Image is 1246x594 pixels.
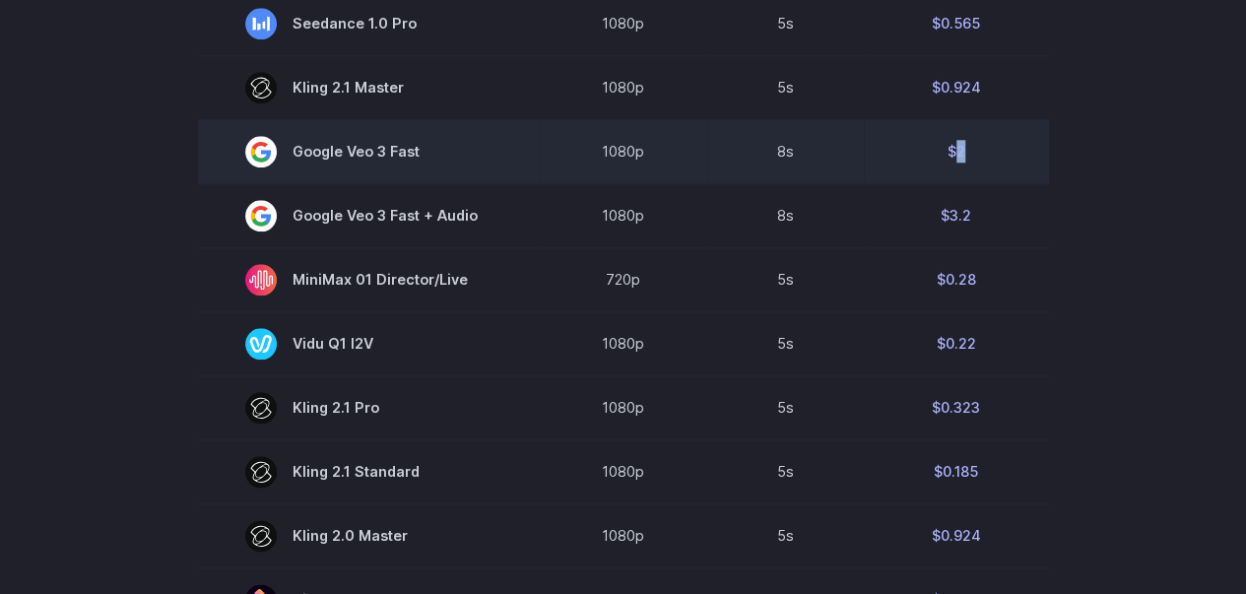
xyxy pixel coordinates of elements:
span: Seedance 1.0 Pro [245,8,492,39]
td: $0.323 [864,375,1049,439]
span: Kling 2.1 Standard [245,456,492,488]
span: Vidu Q1 I2V [245,328,492,360]
td: $3.2 [864,183,1049,247]
td: 8s [708,183,864,247]
td: $0.924 [864,55,1049,119]
td: 5s [708,439,864,503]
td: $0.924 [864,503,1049,567]
td: $0.22 [864,311,1049,375]
span: Google Veo 3 Fast + Audio [245,200,492,231]
td: $0.28 [864,247,1049,311]
td: 5s [708,55,864,119]
td: 5s [708,247,864,311]
span: MiniMax 01 Director/Live [245,264,492,296]
td: 1080p [539,55,708,119]
span: Kling 2.1 Master [245,72,492,103]
td: 5s [708,375,864,439]
span: Google Veo 3 Fast [245,136,492,167]
td: 1080p [539,439,708,503]
td: 5s [708,503,864,567]
td: $0.185 [864,439,1049,503]
td: 1080p [539,375,708,439]
span: Kling 2.0 Master [245,520,492,552]
td: 1080p [539,311,708,375]
td: 1080p [539,183,708,247]
td: 720p [539,247,708,311]
td: 1080p [539,119,708,183]
span: Kling 2.1 Pro [245,392,492,424]
td: 8s [708,119,864,183]
td: 1080p [539,503,708,567]
td: $2 [864,119,1049,183]
td: 5s [708,311,864,375]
